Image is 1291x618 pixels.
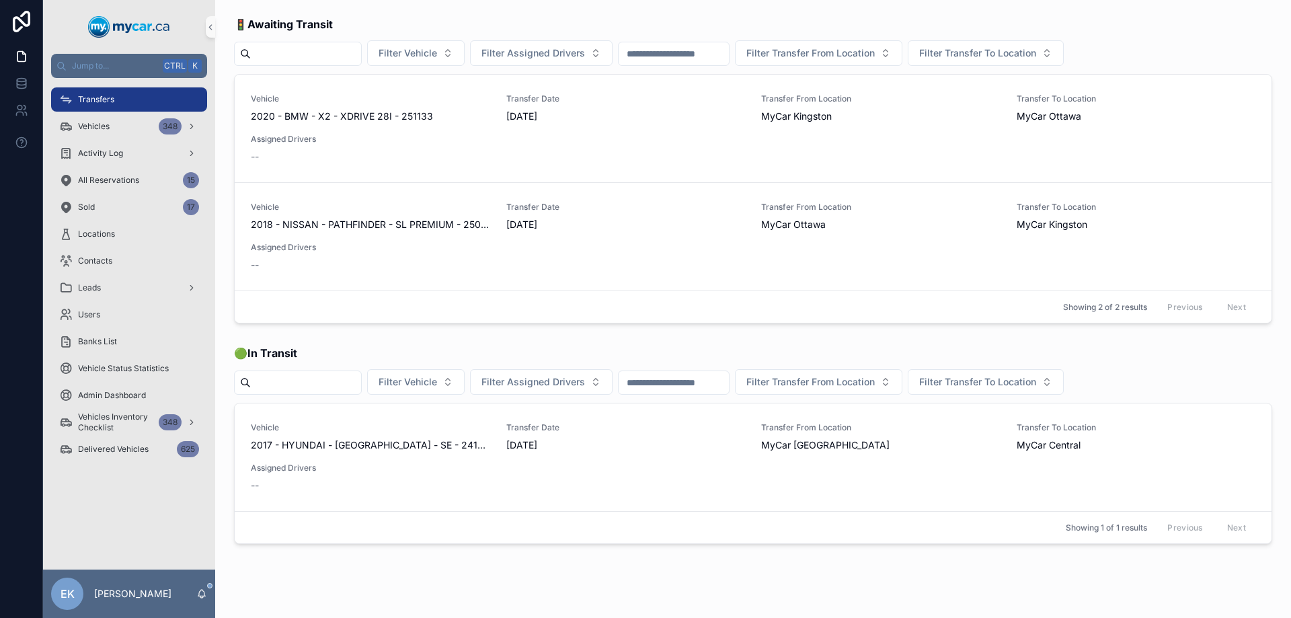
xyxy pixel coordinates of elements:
[78,256,112,266] span: Contacts
[163,59,187,73] span: Ctrl
[251,438,490,452] span: 2017 - HYUNDAI - [GEOGRAPHIC_DATA] - SE - 241274A
[379,46,437,60] span: Filter Vehicle
[51,87,207,112] a: Transfers
[61,586,75,602] span: EK
[919,375,1036,389] span: Filter Transfer To Location
[251,93,490,104] span: Vehicle
[51,410,207,434] a: Vehicles Inventory Checklist348
[908,369,1064,395] button: Select Button
[379,375,437,389] span: Filter Vehicle
[51,54,207,78] button: Jump to...CtrlK
[481,375,585,389] span: Filter Assigned Drivers
[234,16,333,32] span: 🚦
[761,93,1001,104] span: Transfer From Location
[1017,110,1081,123] span: MyCar Ottawa
[761,110,832,123] span: MyCar Kingston
[251,150,259,163] span: --
[735,369,902,395] button: Select Button
[251,242,490,253] span: Assigned Drivers
[234,345,297,361] span: 🟢
[159,118,182,134] div: 348
[94,587,171,601] p: [PERSON_NAME]
[1066,523,1147,533] span: Showing 1 of 1 results
[51,437,207,461] a: Delivered Vehicles625
[761,422,1001,433] span: Transfer From Location
[506,438,746,452] span: [DATE]
[251,110,433,123] span: 2020 - BMW - X2 - XDRIVE 28I - 251133
[190,61,200,71] span: K
[1017,218,1087,231] span: MyCar Kingston
[506,110,746,123] span: [DATE]
[78,336,117,347] span: Banks List
[51,168,207,192] a: All Reservations15
[367,369,465,395] button: Select Button
[51,356,207,381] a: Vehicle Status Statistics
[78,282,101,293] span: Leads
[177,441,199,457] div: 625
[51,195,207,219] a: Sold17
[506,218,746,231] span: [DATE]
[251,258,259,272] span: --
[88,16,170,38] img: App logo
[761,202,1001,213] span: Transfer From Location
[78,444,149,455] span: Delivered Vehicles
[51,303,207,327] a: Users
[183,199,199,215] div: 17
[746,46,875,60] span: Filter Transfer From Location
[247,346,297,360] strong: In Transit
[78,121,110,132] span: Vehicles
[78,363,169,374] span: Vehicle Status Statistics
[481,46,585,60] span: Filter Assigned Drivers
[183,172,199,188] div: 15
[506,202,746,213] span: Transfer Date
[235,182,1272,291] a: Vehicle2018 - NISSAN - PATHFINDER - SL PREMIUM - 250647Transfer Date[DATE]Transfer From LocationM...
[251,422,490,433] span: Vehicle
[1017,202,1256,213] span: Transfer To Location
[1017,422,1256,433] span: Transfer To Location
[51,222,207,246] a: Locations
[78,94,114,105] span: Transfers
[78,390,146,401] span: Admin Dashboard
[506,93,746,104] span: Transfer Date
[1017,438,1081,452] span: MyCar Central
[235,75,1272,182] a: Vehicle2020 - BMW - X2 - XDRIVE 28I - 251133Transfer Date[DATE]Transfer From LocationMyCar Kingst...
[761,438,890,452] span: MyCar [GEOGRAPHIC_DATA]
[919,46,1036,60] span: Filter Transfer To Location
[51,276,207,300] a: Leads
[78,229,115,239] span: Locations
[251,463,490,473] span: Assigned Drivers
[78,148,123,159] span: Activity Log
[51,383,207,408] a: Admin Dashboard
[235,403,1272,511] a: Vehicle2017 - HYUNDAI - [GEOGRAPHIC_DATA] - SE - 241274ATransfer Date[DATE]Transfer From Location...
[251,479,259,492] span: --
[78,175,139,186] span: All Reservations
[247,17,333,31] strong: Awaiting Transit
[78,412,153,433] span: Vehicles Inventory Checklist
[761,218,826,231] span: MyCar Ottawa
[51,141,207,165] a: Activity Log
[735,40,902,66] button: Select Button
[78,309,100,320] span: Users
[470,369,613,395] button: Select Button
[1017,93,1256,104] span: Transfer To Location
[746,375,875,389] span: Filter Transfer From Location
[506,422,746,433] span: Transfer Date
[1063,302,1147,313] span: Showing 2 of 2 results
[251,202,490,213] span: Vehicle
[78,202,95,213] span: Sold
[251,134,490,145] span: Assigned Drivers
[51,249,207,273] a: Contacts
[43,78,215,479] div: scrollable content
[51,114,207,139] a: Vehicles348
[72,61,157,71] span: Jump to...
[51,330,207,354] a: Banks List
[159,414,182,430] div: 348
[367,40,465,66] button: Select Button
[470,40,613,66] button: Select Button
[908,40,1064,66] button: Select Button
[251,218,490,231] span: 2018 - NISSAN - PATHFINDER - SL PREMIUM - 250647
